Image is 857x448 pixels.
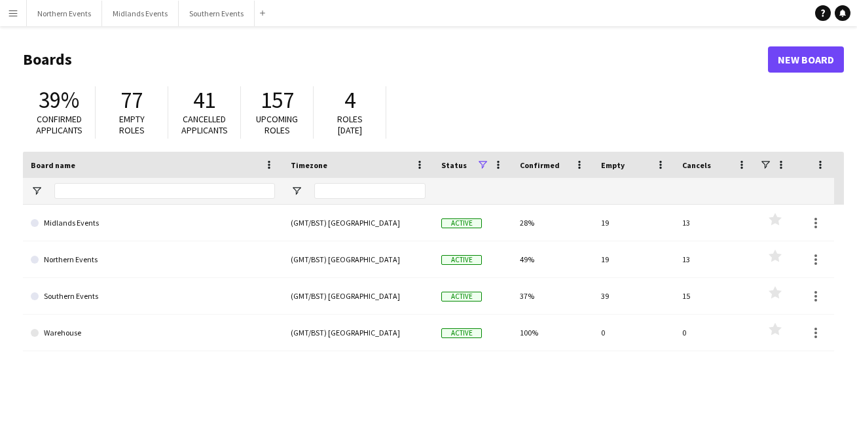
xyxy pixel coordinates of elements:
button: Open Filter Menu [291,185,302,197]
span: Roles [DATE] [337,113,363,136]
a: Midlands Events [31,205,275,241]
span: 157 [261,86,294,114]
div: 39 [593,278,674,314]
span: Active [441,328,482,338]
span: Upcoming roles [256,113,298,136]
span: 4 [344,86,356,114]
div: (GMT/BST) [GEOGRAPHIC_DATA] [283,315,433,351]
div: 13 [674,205,756,241]
div: 0 [593,315,674,351]
span: Active [441,292,482,302]
a: Warehouse [31,315,275,351]
span: Active [441,218,482,228]
input: Board name Filter Input [54,183,275,199]
span: Empty roles [119,113,145,136]
span: Timezone [291,160,327,170]
span: Cancels [682,160,711,170]
div: 19 [593,241,674,277]
a: New Board [768,46,844,73]
span: 41 [193,86,215,114]
span: 39% [39,86,79,114]
div: (GMT/BST) [GEOGRAPHIC_DATA] [283,205,433,241]
div: 49% [512,241,593,277]
div: 28% [512,205,593,241]
button: Northern Events [27,1,102,26]
div: 19 [593,205,674,241]
span: Board name [31,160,75,170]
div: 0 [674,315,756,351]
span: 77 [120,86,143,114]
div: 100% [512,315,593,351]
input: Timezone Filter Input [314,183,426,199]
a: Northern Events [31,241,275,278]
div: 37% [512,278,593,314]
div: 15 [674,278,756,314]
div: (GMT/BST) [GEOGRAPHIC_DATA] [283,278,433,314]
span: Empty [601,160,625,170]
div: (GMT/BST) [GEOGRAPHIC_DATA] [283,241,433,277]
button: Southern Events [179,1,255,26]
div: 13 [674,241,756,277]
button: Open Filter Menu [31,185,43,197]
span: Confirmed applicants [36,113,82,136]
span: Cancelled applicants [181,113,228,136]
span: Active [441,255,482,265]
span: Status [441,160,467,170]
span: Confirmed [520,160,560,170]
a: Southern Events [31,278,275,315]
h1: Boards [23,50,768,69]
button: Midlands Events [102,1,179,26]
